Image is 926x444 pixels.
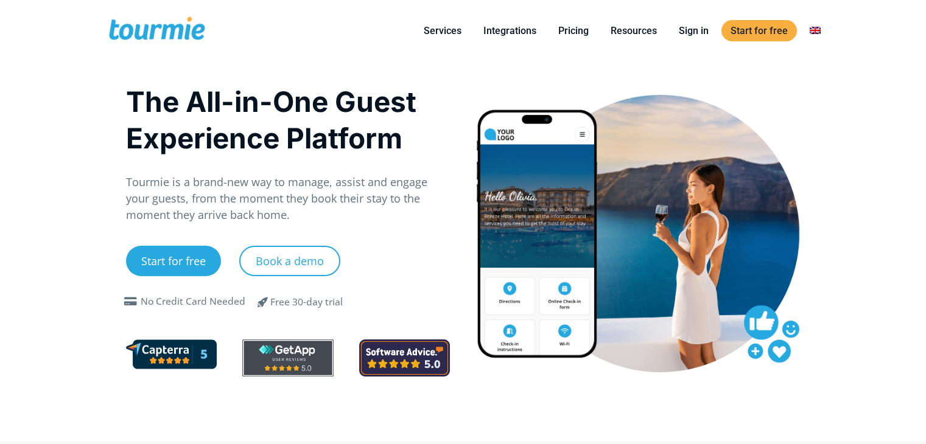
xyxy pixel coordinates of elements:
a: Integrations [474,23,545,38]
span:  [121,297,141,307]
a: Resources [602,23,666,38]
div: Free 30-day trial [270,295,343,310]
a: Sign in [670,23,718,38]
a: Services [415,23,471,38]
span:  [248,294,278,309]
a: Start for free [721,20,797,41]
div: No Credit Card Needed [141,294,245,309]
h1: The All-in-One Guest Experience Platform [126,83,451,156]
a: Book a demo [239,246,340,276]
a: Pricing [549,23,598,38]
p: Tourmie is a brand-new way to manage, assist and engage your guests, from the moment they book th... [126,174,451,223]
a: Start for free [126,246,221,276]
